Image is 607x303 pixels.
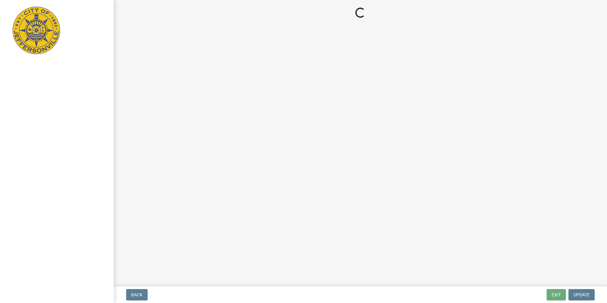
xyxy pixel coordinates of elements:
button: Exit [547,289,566,300]
button: Back [126,289,148,300]
button: Update [568,289,595,300]
span: Back [131,292,143,297]
img: City of Jeffersonville, Indiana [13,7,60,54]
span: Update [573,292,590,297]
